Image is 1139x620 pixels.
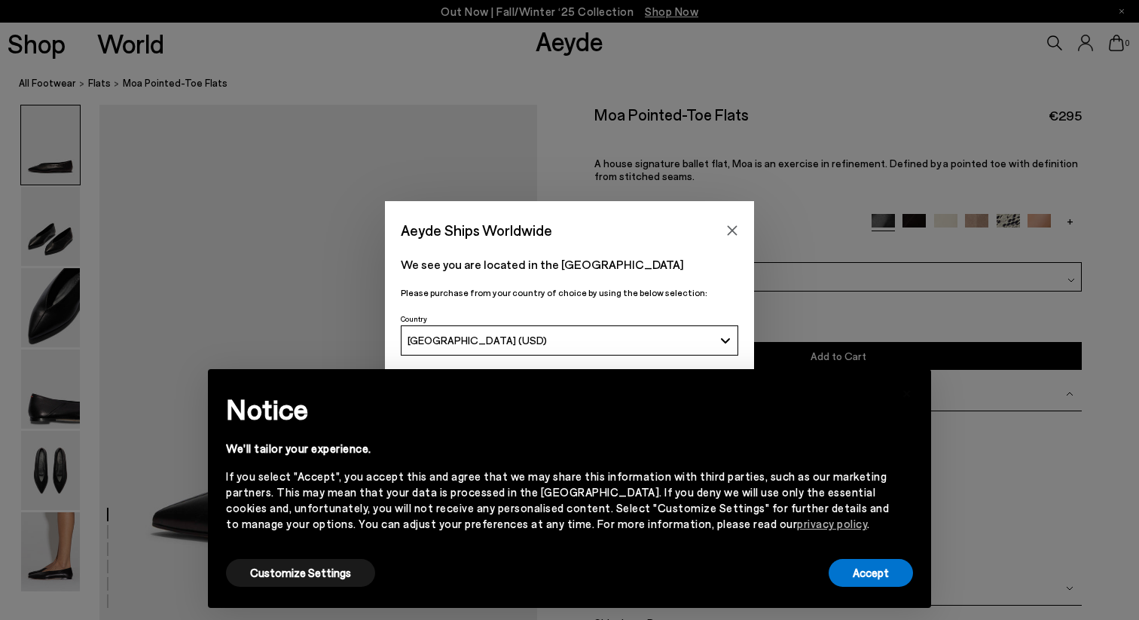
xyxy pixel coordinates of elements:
[226,389,889,429] h2: Notice
[401,286,738,300] p: Please purchase from your country of choice by using the below selection:
[226,469,889,532] div: If you select "Accept", you accept this and agree that we may share this information with third p...
[226,559,375,587] button: Customize Settings
[889,374,925,410] button: Close this notice
[401,314,427,323] span: Country
[408,334,547,347] span: [GEOGRAPHIC_DATA] (USD)
[226,441,889,457] div: We'll tailor your experience.
[401,255,738,273] p: We see you are located in the [GEOGRAPHIC_DATA]
[797,517,867,530] a: privacy policy
[401,217,552,243] span: Aeyde Ships Worldwide
[829,559,913,587] button: Accept
[902,380,912,402] span: ×
[721,219,744,242] button: Close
